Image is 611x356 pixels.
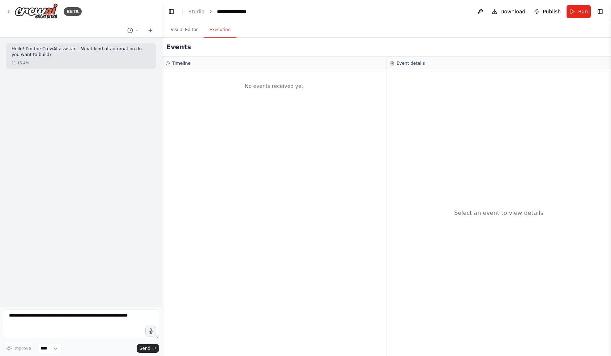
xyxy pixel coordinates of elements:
span: Run [578,8,588,15]
button: Execution [204,22,236,38]
button: Show right sidebar [595,7,605,17]
button: Download [489,5,529,18]
span: Send [140,346,150,351]
button: Publish [531,5,564,18]
h2: Events [166,42,191,52]
button: Hide left sidebar [166,7,176,17]
div: BETA [64,7,82,16]
nav: breadcrumb [188,8,254,15]
div: 11:15 AM [12,60,150,66]
button: Visual Editor [165,22,204,38]
button: Switch to previous chat [124,26,142,35]
span: Publish [543,8,561,15]
div: No events received yet [166,74,383,98]
button: Start a new chat [145,26,156,35]
p: Hello! I'm the CrewAI assistant. What kind of automation do you want to build? [12,46,150,58]
button: Click to speak your automation idea [145,326,156,336]
span: Improve [13,346,31,351]
a: Studio [188,9,205,14]
button: Improve [3,344,34,353]
div: Select an event to view details [454,209,543,217]
span: Download [500,8,526,15]
h3: Event details [397,60,425,66]
h3: Timeline [172,60,191,66]
button: Run [567,5,591,18]
button: Send [137,344,159,353]
img: Logo [14,3,58,20]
